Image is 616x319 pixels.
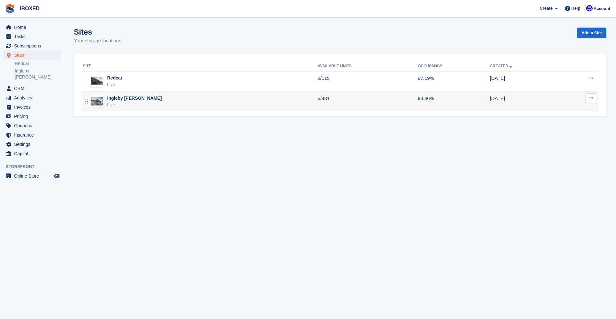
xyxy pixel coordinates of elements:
td: 5/481 [318,91,418,111]
a: menu [3,121,61,130]
a: Created [490,64,513,68]
span: Home [14,23,53,32]
td: 93.46% [418,91,490,111]
th: Occupancy [418,61,490,71]
span: Sites [14,51,53,60]
a: Preview store [53,172,61,180]
span: Subscriptions [14,41,53,50]
a: menu [3,149,61,158]
div: Live [107,102,162,108]
h1: Sites [74,28,121,36]
th: Site [81,61,318,71]
img: Image of Redcar site [91,77,103,85]
a: menu [3,172,61,180]
td: [DATE] [490,91,559,111]
img: Image of Ingleby Barwick site [91,97,103,105]
a: menu [3,41,61,50]
a: menu [3,93,61,102]
td: 97.19% [418,71,490,91]
span: Tasks [14,32,53,41]
a: iBOXED [17,3,42,14]
a: Redcar [15,61,61,67]
a: menu [3,84,61,93]
img: stora-icon-8386f47178a22dfd0bd8f6a31ec36ba5ce8667c1dd55bd0f319d3a0aa187defe.svg [5,4,15,13]
span: Help [571,5,580,12]
a: menu [3,32,61,41]
span: Capital [14,149,53,158]
td: 2/115 [318,71,418,91]
p: Your storage locations [74,37,121,45]
span: Analytics [14,93,53,102]
span: Invoices [14,103,53,112]
span: Storefront [6,164,64,170]
a: menu [3,112,61,121]
span: Insurance [14,130,53,139]
span: CRM [14,84,53,93]
span: Coupons [14,121,53,130]
div: Live [107,81,122,88]
th: Available Units [318,61,418,71]
a: menu [3,103,61,112]
a: Ingleby [PERSON_NAME] [15,68,61,80]
span: Online Store [14,172,53,180]
a: menu [3,51,61,60]
a: menu [3,130,61,139]
div: Ingleby [PERSON_NAME] [107,95,162,102]
span: Pricing [14,112,53,121]
div: Redcar [107,75,122,81]
a: Add a Site [577,28,606,38]
img: Noor Rashid [586,5,593,12]
a: menu [3,23,61,32]
span: Create [540,5,552,12]
span: Settings [14,140,53,149]
td: [DATE] [490,71,559,91]
span: Account [594,5,610,12]
a: menu [3,140,61,149]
